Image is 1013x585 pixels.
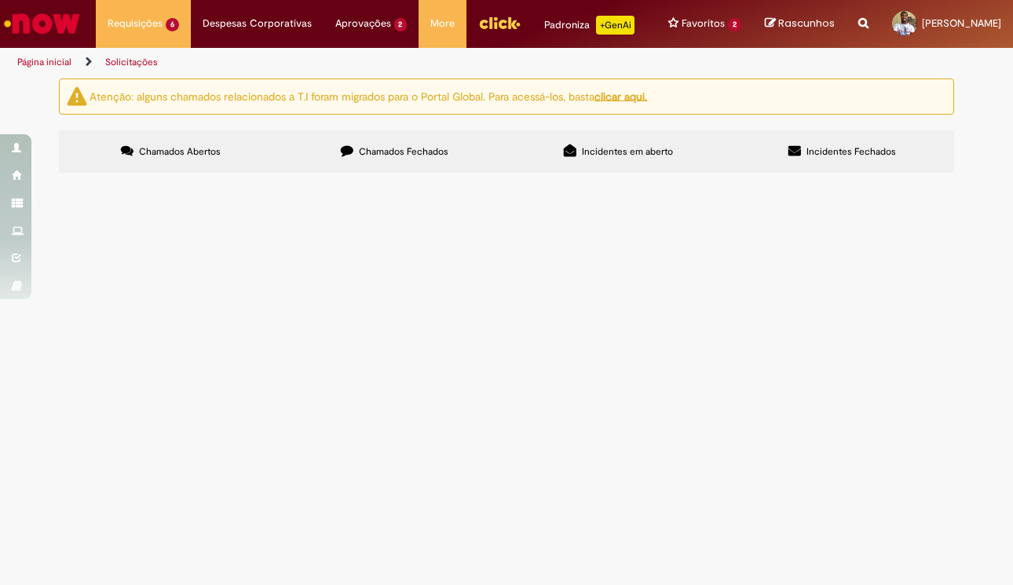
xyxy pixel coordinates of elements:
[335,16,391,31] span: Aprovações
[778,16,835,31] span: Rascunhos
[394,18,408,31] span: 2
[166,18,179,31] span: 6
[430,16,455,31] span: More
[359,145,448,158] span: Chamados Fechados
[728,18,741,31] span: 2
[139,145,221,158] span: Chamados Abertos
[12,48,664,77] ul: Trilhas de página
[682,16,725,31] span: Favoritos
[806,145,896,158] span: Incidentes Fechados
[478,11,521,35] img: click_logo_yellow_360x200.png
[596,16,634,35] p: +GenAi
[108,16,163,31] span: Requisições
[203,16,312,31] span: Despesas Corporativas
[2,8,82,39] img: ServiceNow
[922,16,1001,30] span: [PERSON_NAME]
[544,16,634,35] div: Padroniza
[17,56,71,68] a: Página inicial
[594,89,647,103] a: clicar aqui.
[765,16,835,31] a: Rascunhos
[582,145,673,158] span: Incidentes em aberto
[105,56,158,68] a: Solicitações
[90,89,647,103] ng-bind-html: Atenção: alguns chamados relacionados a T.I foram migrados para o Portal Global. Para acessá-los,...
